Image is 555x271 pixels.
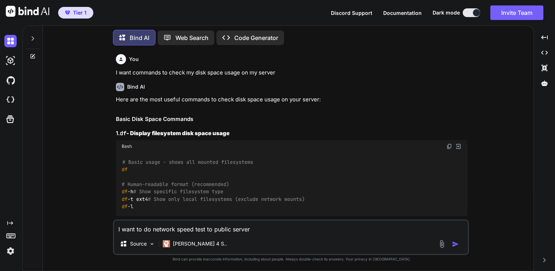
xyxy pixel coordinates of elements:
[163,240,170,247] img: Claude 4 Sonnet
[116,115,467,124] h2: Basic Disk Space Commands
[122,181,229,187] span: # Human-readable format (recommended)
[130,33,149,42] p: Bind AI
[73,9,86,16] span: Tier 1
[122,203,127,210] span: df
[122,166,127,173] span: df
[175,33,208,42] p: Web Search
[113,256,469,262] p: Bind can provide inaccurate information, including about people. Always double-check its answers....
[149,241,155,247] img: Pick Models
[116,96,467,104] p: Here are the most useful commands to check disk space usage on your server:
[446,143,452,149] img: copy
[438,240,446,248] img: attachment
[4,94,17,106] img: cloudideIcon
[130,240,147,247] p: Source
[122,158,305,210] code: -h -t ext4 -l
[116,69,467,77] p: I want commands to check my disk space usage on my server
[129,56,139,63] h6: You
[173,240,227,247] p: [PERSON_NAME] 4 S..
[234,33,278,42] p: Code Generator
[331,10,372,16] span: Discord Support
[4,54,17,67] img: darkAi-studio
[383,10,422,16] span: Documentation
[455,143,462,150] img: Open in Browser
[122,143,132,149] span: Bash
[122,159,253,165] span: # Basic usage - shows all mounted filesystems
[120,130,126,137] code: df
[383,9,422,17] button: Documentation
[116,129,467,138] h3: 1.
[6,6,49,17] img: Bind AI
[127,83,145,90] h6: Bind AI
[65,11,70,15] img: premium
[120,130,230,137] strong: - Display filesystem disk space usage
[433,9,460,16] span: Dark mode
[148,196,305,202] span: # Show only local filesystems (exclude network mounts)
[122,196,127,202] span: df
[490,5,543,20] button: Invite Team
[4,74,17,86] img: githubDark
[58,7,93,19] button: premiumTier 1
[4,245,17,257] img: settings
[133,189,223,195] span: # Show specific filesystem type
[4,35,17,47] img: darkChat
[331,9,372,17] button: Discord Support
[122,189,127,195] span: df
[114,221,468,234] textarea: I want to do network speed test to public serve
[452,240,459,248] img: icon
